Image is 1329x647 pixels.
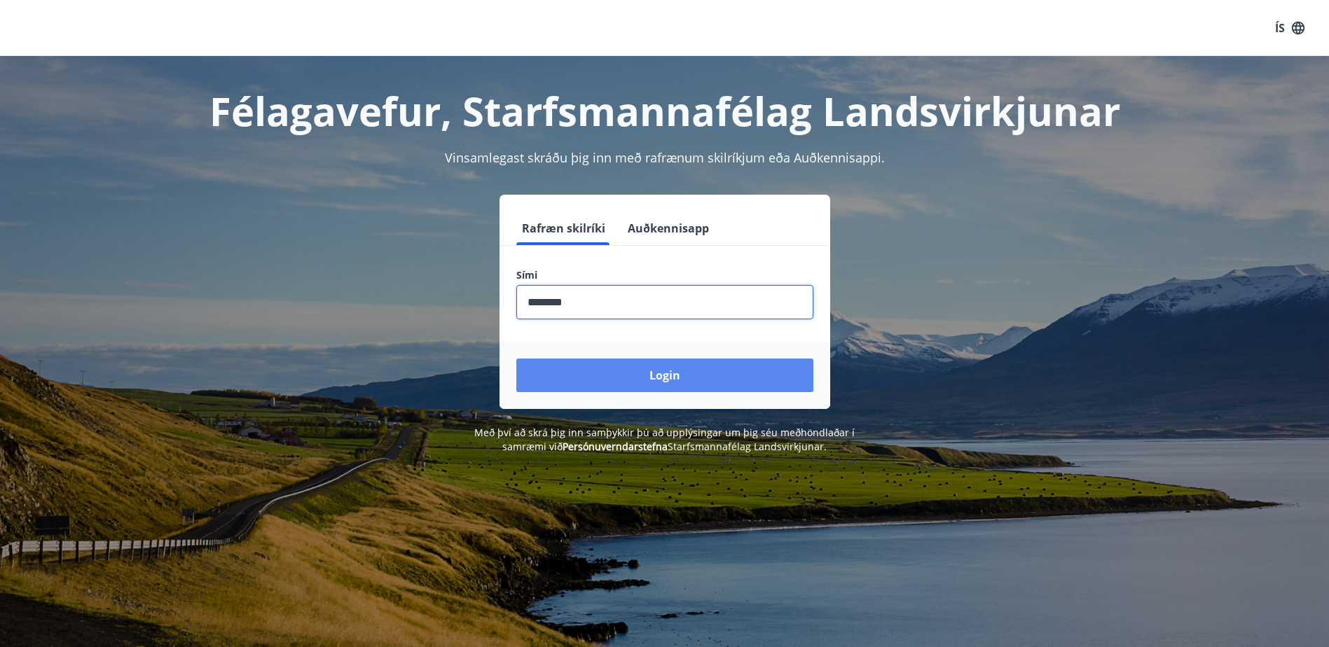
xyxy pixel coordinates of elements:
span: Vinsamlegast skráðu þig inn með rafrænum skilríkjum eða Auðkennisappi. [445,149,885,166]
a: Persónuverndarstefna [563,440,668,453]
button: ÍS [1267,15,1312,41]
label: Sími [516,268,813,282]
span: Með því að skrá þig inn samþykkir þú að upplýsingar um þig séu meðhöndlaðar í samræmi við Starfsm... [474,426,855,453]
button: Rafræn skilríki [516,211,611,245]
button: Login [516,359,813,392]
button: Auðkennisapp [622,211,715,245]
h1: Félagavefur, Starfsmannafélag Landsvirkjunar [177,84,1152,137]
